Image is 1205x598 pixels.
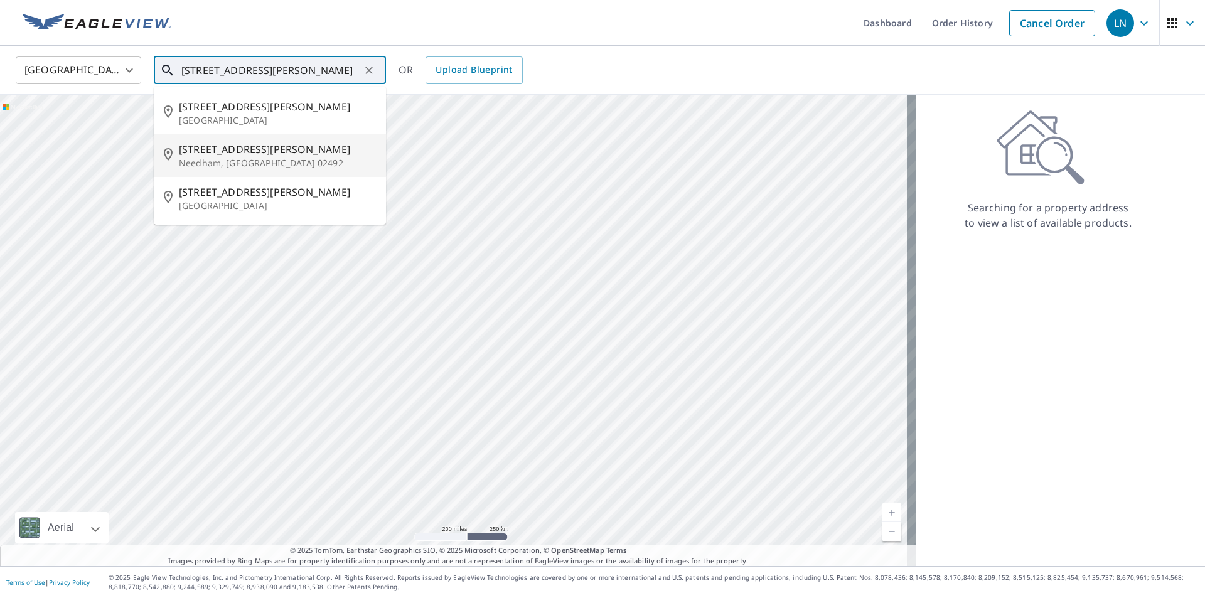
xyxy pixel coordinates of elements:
input: Search by address or latitude-longitude [181,53,360,88]
img: EV Logo [23,14,171,33]
a: Cancel Order [1009,10,1095,36]
a: Current Level 5, Zoom In [882,503,901,522]
a: Upload Blueprint [426,56,522,84]
a: Terms [606,545,627,555]
div: [GEOGRAPHIC_DATA] [16,53,141,88]
a: Current Level 5, Zoom Out [882,522,901,541]
a: OpenStreetMap [551,545,604,555]
span: © 2025 TomTom, Earthstar Geographics SIO, © 2025 Microsoft Corporation, © [290,545,627,556]
span: Upload Blueprint [436,62,512,78]
span: [STREET_ADDRESS][PERSON_NAME] [179,99,376,114]
p: © 2025 Eagle View Technologies, Inc. and Pictometry International Corp. All Rights Reserved. Repo... [109,573,1199,592]
p: Searching for a property address to view a list of available products. [964,200,1132,230]
p: Needham, [GEOGRAPHIC_DATA] 02492 [179,157,376,169]
p: | [6,579,90,586]
div: OR [399,56,523,84]
span: [STREET_ADDRESS][PERSON_NAME] [179,142,376,157]
span: [STREET_ADDRESS][PERSON_NAME] [179,184,376,200]
div: LN [1106,9,1134,37]
a: Terms of Use [6,578,45,587]
div: Aerial [44,512,78,543]
p: [GEOGRAPHIC_DATA] [179,114,376,127]
a: Privacy Policy [49,578,90,587]
p: [GEOGRAPHIC_DATA] [179,200,376,212]
button: Clear [360,61,378,79]
div: Aerial [15,512,109,543]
